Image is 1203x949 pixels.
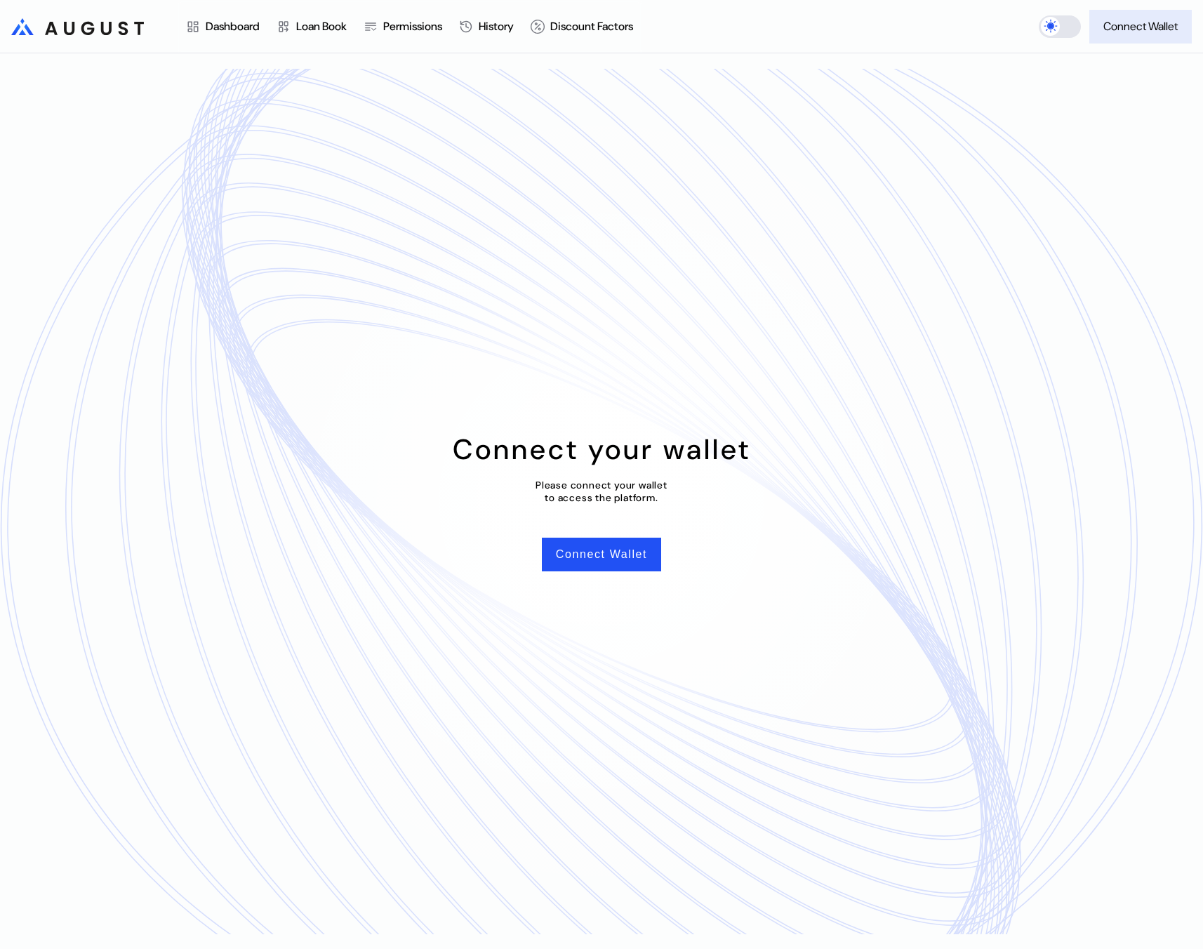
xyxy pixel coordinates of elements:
a: Discount Factors [522,1,642,53]
div: History [479,19,514,34]
button: Connect Wallet [1089,10,1192,44]
a: Loan Book [268,1,355,53]
div: Connect your wallet [453,431,751,467]
div: Permissions [383,19,442,34]
div: Discount Factors [550,19,633,34]
a: History [451,1,522,53]
button: Connect Wallet [542,538,661,571]
div: Loan Book [296,19,347,34]
a: Permissions [355,1,451,53]
div: Connect Wallet [1103,19,1178,34]
div: Please connect your wallet to access the platform. [536,479,667,504]
div: Dashboard [206,19,260,34]
a: Dashboard [178,1,268,53]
